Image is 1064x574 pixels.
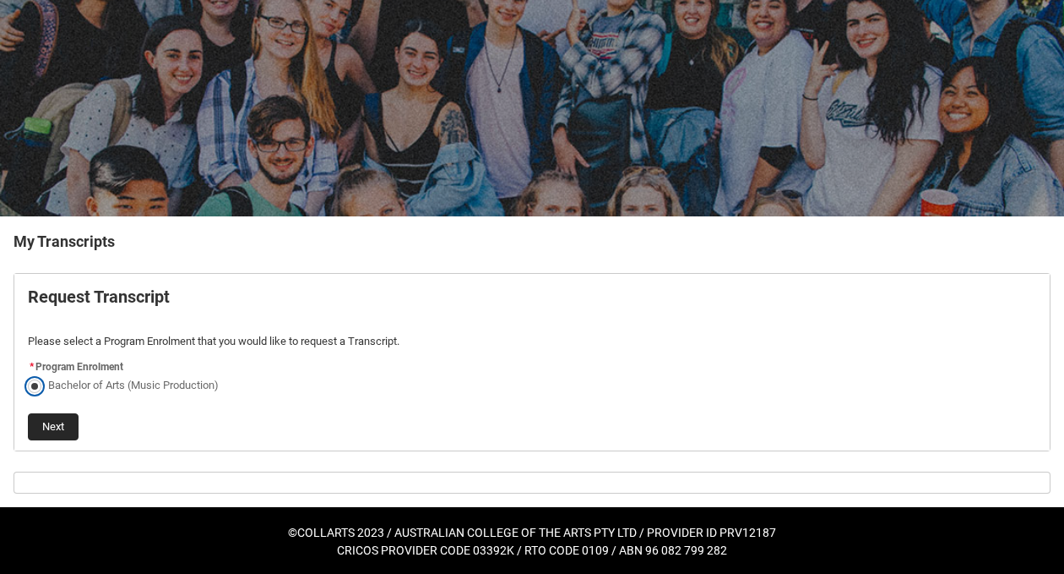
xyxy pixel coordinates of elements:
b: Request Transcript [28,287,170,307]
span: Bachelor of Arts (Music Production) [48,379,219,391]
abbr: required [30,361,34,373]
span: Program Enrolment [35,361,123,373]
button: Next [28,413,79,440]
article: Request_Student_Transcript flow [14,273,1050,451]
b: My Transcripts [14,232,115,250]
p: Please select a Program Enrolment that you would like to request a Transcript. [28,333,1036,350]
